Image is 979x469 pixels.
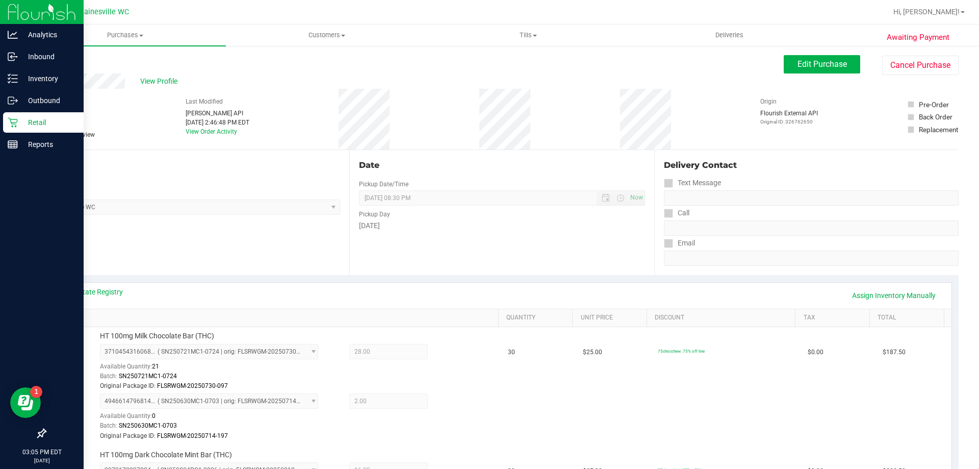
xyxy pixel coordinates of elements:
p: 03:05 PM EDT [5,448,79,457]
label: Pickup Day [359,210,390,219]
span: Awaiting Payment [887,32,949,43]
a: Deliveries [629,24,830,46]
label: Email [664,236,695,251]
a: Customers [226,24,427,46]
p: Original ID: 326762650 [760,118,818,126]
inline-svg: Inbound [8,52,18,62]
span: $25.00 [583,348,602,357]
span: Batch: [100,422,117,429]
p: Outbound [18,94,79,107]
span: $0.00 [808,348,823,357]
div: Pre-Order [919,100,949,110]
span: $187.50 [883,348,906,357]
span: View Profile [140,76,181,87]
span: SN250630MC1-0703 [119,422,177,429]
iframe: Resource center unread badge [30,386,42,398]
iframe: Resource center [10,387,41,418]
a: Discount [655,314,791,322]
p: Inventory [18,72,79,85]
p: Retail [18,116,79,129]
span: Deliveries [702,31,757,40]
span: 0 [152,412,156,419]
inline-svg: Outbound [8,95,18,106]
inline-svg: Reports [8,139,18,150]
div: Flourish External API [760,109,818,126]
inline-svg: Analytics [8,30,18,40]
span: Gainesville WC [79,8,129,16]
button: Cancel Purchase [882,56,959,75]
span: Original Package ID: [100,382,156,389]
label: Text Message [664,176,721,190]
span: Tills [428,31,628,40]
div: Available Quantity: [100,359,329,379]
a: View Order Activity [186,128,237,135]
div: Location [45,159,340,171]
span: Customers [226,31,427,40]
a: SKU [60,314,494,322]
span: FLSRWGM-20250714-197 [157,432,228,439]
span: 75chocchew: 75% off line [658,349,705,354]
inline-svg: Retail [8,117,18,128]
div: Delivery Contact [664,159,959,171]
div: [DATE] [359,220,645,231]
span: 30 [508,348,515,357]
label: Pickup Date/Time [359,180,408,189]
a: View State Registry [62,287,123,297]
span: FLSRWGM-20250730-097 [157,382,228,389]
span: Hi, [PERSON_NAME]! [893,8,960,16]
a: Purchases [24,24,226,46]
button: Edit Purchase [784,55,860,73]
p: Analytics [18,29,79,41]
span: HT 100mg Milk Chocolate Bar (THC) [100,331,214,341]
span: HT 100mg Dark Chocolate Mint Bar (THC) [100,450,232,460]
span: Edit Purchase [797,59,847,69]
input: Format: (999) 999-9999 [664,220,959,236]
span: 21 [152,363,159,370]
p: Reports [18,138,79,151]
label: Last Modified [186,97,223,106]
div: [PERSON_NAME] API [186,109,249,118]
p: Inbound [18,51,79,63]
p: [DATE] [5,457,79,464]
div: [DATE] 2:46:48 PM EDT [186,118,249,127]
span: Batch: [100,373,117,380]
a: Tax [804,314,866,322]
a: Total [878,314,940,322]
label: Origin [760,97,777,106]
span: Original Package ID: [100,432,156,439]
div: Replacement [919,125,958,135]
a: Tills [427,24,629,46]
inline-svg: Inventory [8,73,18,84]
label: Call [664,206,689,220]
span: SN250721MC1-0724 [119,373,177,380]
div: Date [359,159,645,171]
a: Assign Inventory Manually [845,287,942,304]
a: Quantity [506,314,569,322]
div: Back Order [919,112,952,122]
span: Purchases [24,31,226,40]
a: Unit Price [581,314,643,322]
div: Available Quantity: [100,409,329,429]
input: Format: (999) 999-9999 [664,190,959,206]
